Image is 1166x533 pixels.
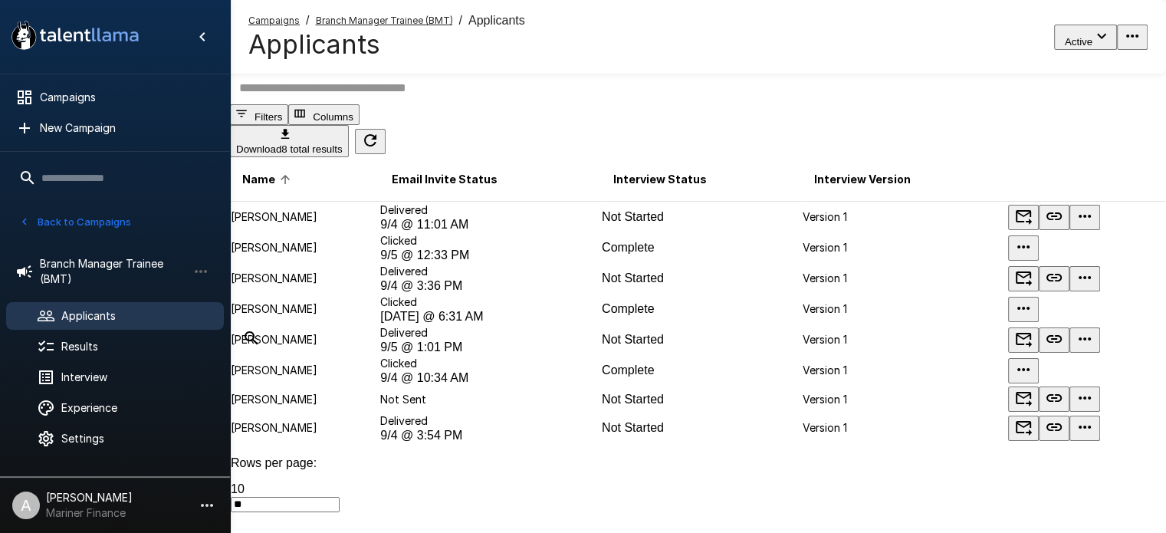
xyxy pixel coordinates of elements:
p: [PERSON_NAME] [231,209,379,225]
span: Not Started [602,393,664,406]
p: [PERSON_NAME] [231,240,379,255]
span: Send Invitation [1008,337,1039,350]
p: Version 1 [802,209,1006,225]
span: Copy Interview Link [1039,276,1069,289]
span: Copy Interview Link [1039,426,1069,439]
p: Clicked [380,356,600,371]
span: 9/5 @ 1:01 PM [380,341,462,354]
span: Applicants [468,14,525,28]
span: Complete [602,302,654,315]
span: Complete [602,364,654,377]
button: Columns [288,104,360,125]
span: Not Started [602,210,664,223]
p: [PERSON_NAME] [231,301,379,317]
p: Version 1 [802,392,1006,407]
p: [PERSON_NAME] [231,271,379,286]
button: Updated Today - 9:05 AM [355,129,386,154]
p: Version 1 [802,363,1006,378]
p: Not Sent [380,392,600,407]
span: Complete [602,241,654,254]
p: Version 1 [802,240,1006,255]
p: Delivered [380,202,600,218]
span: 9/4 @ 3:54 PM [380,429,462,442]
p: Clicked [380,294,600,310]
span: Send Invitation [1008,396,1039,410]
span: 9/4 @ 11:01 AM [380,218,468,231]
span: Not Started [602,271,664,285]
span: Not Started [602,333,664,346]
span: 9/5 @ 12:33 PM [380,248,469,262]
span: Not Started [602,421,664,434]
span: Copy Interview Link [1039,215,1069,228]
span: / [458,14,461,28]
p: Version 1 [802,271,1006,286]
p: Rows per page: [231,456,1165,470]
p: [PERSON_NAME] [231,363,379,378]
span: Copy Interview Link [1039,396,1069,410]
p: [PERSON_NAME] [231,332,379,347]
span: / [306,14,309,28]
span: 9/4 @ 10:34 AM [380,371,468,384]
p: Delivered [380,325,600,341]
div: 10 [231,482,1165,496]
button: Filters [230,104,288,125]
span: Send Invitation [1008,215,1039,228]
p: Version 1 [802,332,1006,347]
p: [PERSON_NAME] [231,392,379,407]
span: Send Invitation [1008,426,1039,439]
p: Delivered [380,413,600,429]
span: Send Invitation [1008,276,1039,289]
p: Version 1 [802,420,1006,436]
span: Copy Interview Link [1039,337,1069,350]
span: 9/4 @ 3:36 PM [380,279,462,292]
u: Campaigns [248,15,300,26]
span: Email Invite Status [392,170,498,189]
u: Branch Manager Trainee (BMT) [315,15,452,26]
h4: Applicants [248,28,525,61]
button: Active [1054,25,1117,50]
p: Delivered [380,264,600,279]
p: Version 1 [802,301,1006,317]
p: Clicked [380,233,600,248]
span: Interview Status [613,170,707,189]
p: [PERSON_NAME] [231,420,379,436]
button: Download8 total results [230,125,349,157]
span: Name [242,170,295,189]
span: [DATE] @ 6:31 AM [380,310,483,323]
span: Interview Version [813,170,910,189]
